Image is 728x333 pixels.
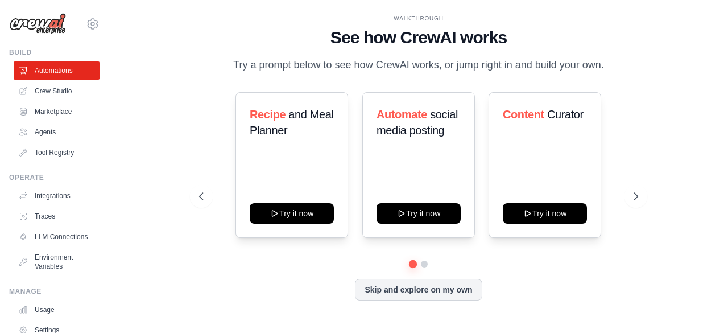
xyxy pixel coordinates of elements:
a: Agents [14,123,100,141]
span: Curator [547,108,584,121]
div: Operate [9,173,100,182]
button: Try it now [377,203,461,224]
a: Marketplace [14,102,100,121]
div: Build [9,48,100,57]
a: LLM Connections [14,228,100,246]
img: Logo [9,13,66,35]
button: Skip and explore on my own [355,279,482,301]
span: Automate [377,108,427,121]
a: Automations [14,61,100,80]
a: Traces [14,207,100,225]
a: Crew Studio [14,82,100,100]
a: Tool Registry [14,143,100,162]
div: WALKTHROUGH [199,14,638,23]
a: Integrations [14,187,100,205]
span: Content [503,108,544,121]
a: Usage [14,301,100,319]
div: Manage [9,287,100,296]
button: Try it now [250,203,334,224]
a: Environment Variables [14,248,100,276]
span: and Meal Planner [250,108,333,137]
button: Try it now [503,203,587,224]
p: Try a prompt below to see how CrewAI works, or jump right in and build your own. [227,57,610,73]
span: social media posting [377,108,458,137]
h1: See how CrewAI works [199,27,638,48]
span: Recipe [250,108,286,121]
